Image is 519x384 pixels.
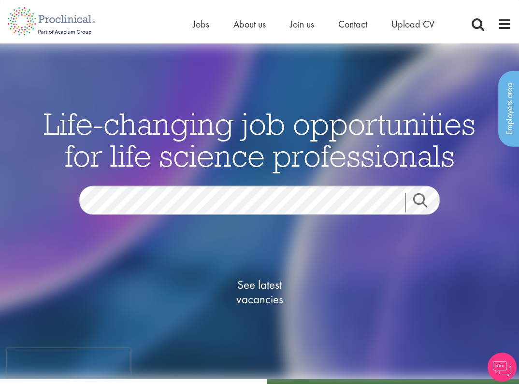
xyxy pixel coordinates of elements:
iframe: reCAPTCHA [7,348,130,377]
a: Contact [338,18,367,30]
a: Job search submit button [405,193,447,213]
span: See latest vacancies [211,278,308,307]
a: Upload CV [391,18,434,30]
span: Life-changing job opportunities for life science professionals [43,104,476,175]
a: Join us [290,18,314,30]
a: About us [233,18,266,30]
a: See latestvacancies [211,239,308,345]
a: Jobs [193,18,209,30]
img: Chatbot [488,353,517,382]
